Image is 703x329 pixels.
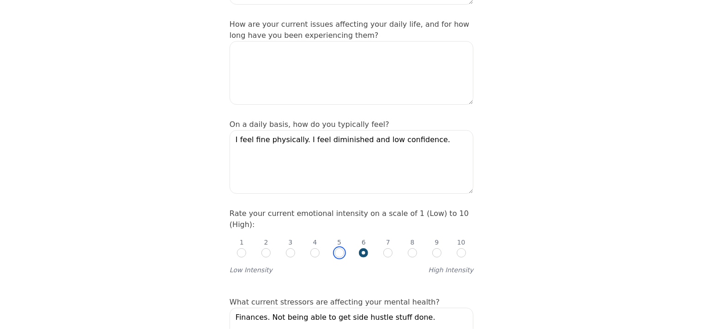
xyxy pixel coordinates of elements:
label: How are your current issues affecting your daily life, and for how long have you been experiencin... [230,20,469,40]
p: 6 [362,238,366,247]
label: Rate your current emotional intensity on a scale of 1 (Low) to 10 (High): [230,209,469,229]
label: Low Intensity [230,265,273,275]
p: 5 [337,238,341,247]
p: 8 [411,238,415,247]
p: 3 [289,238,293,247]
label: What current stressors are affecting your mental health? [230,298,440,306]
p: 2 [264,238,268,247]
p: 1 [240,238,244,247]
p: 9 [435,238,439,247]
label: High Intensity [428,265,473,275]
p: 4 [313,238,317,247]
p: 10 [457,238,466,247]
p: 7 [386,238,390,247]
textarea: I feel fine physically. I feel diminished and low confidence. [230,130,473,194]
label: On a daily basis, how do you typically feel? [230,120,389,129]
